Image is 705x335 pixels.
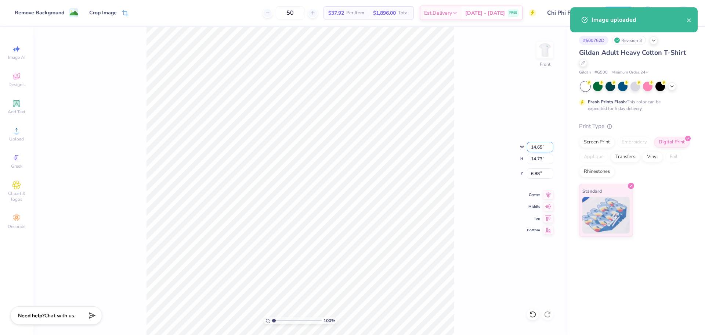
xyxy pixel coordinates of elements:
[588,99,678,112] div: This color can be expedited for 5 day delivery.
[592,15,687,24] div: Image uploaded
[527,192,540,197] span: Center
[328,9,344,17] span: $37.92
[542,6,596,20] input: Untitled Design
[373,9,396,17] span: $1,896.00
[540,61,550,68] div: Front
[18,312,44,319] strong: Need help?
[4,190,29,202] span: Clipart & logos
[8,82,25,88] span: Designs
[665,152,682,163] div: Foil
[323,317,335,324] span: 100 %
[15,9,64,17] div: Remove Background
[398,9,409,17] span: Total
[9,136,24,142] span: Upload
[588,99,627,105] strong: Fresh Prints Flash:
[8,109,25,115] span: Add Text
[8,54,25,60] span: Image AI
[44,312,75,319] span: Chat with us.
[527,216,540,221] span: Top
[687,15,692,24] button: close
[538,43,552,57] img: Front
[579,70,591,76] span: Gildan
[594,70,608,76] span: # G500
[611,152,640,163] div: Transfers
[582,187,602,195] span: Standard
[527,204,540,209] span: Middle
[424,9,452,17] span: Est. Delivery
[579,48,686,57] span: Gildan Adult Heavy Cotton T-Shirt
[579,36,608,45] div: # 500762D
[465,9,505,17] span: [DATE] - [DATE]
[611,70,648,76] span: Minimum Order: 24 +
[527,228,540,233] span: Bottom
[346,9,364,17] span: Per Item
[509,10,517,15] span: FREE
[276,6,304,19] input: – –
[579,137,615,148] div: Screen Print
[11,163,22,169] span: Greek
[642,152,663,163] div: Vinyl
[582,197,630,234] img: Standard
[654,137,690,148] div: Digital Print
[612,36,646,45] div: Revision 3
[579,152,608,163] div: Applique
[8,224,25,229] span: Decorate
[617,137,652,148] div: Embroidery
[89,9,117,17] div: Crop Image
[579,122,690,131] div: Print Type
[579,166,615,177] div: Rhinestones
